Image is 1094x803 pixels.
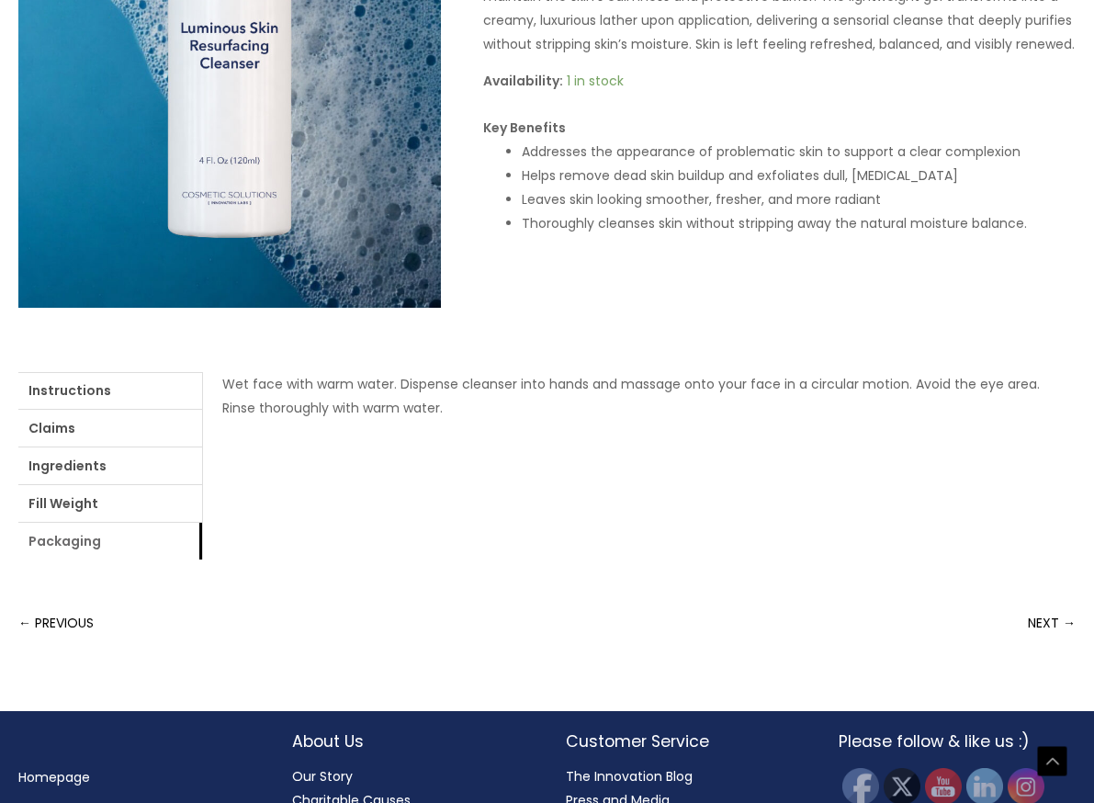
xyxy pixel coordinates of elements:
[566,767,693,786] a: The Innovation Blog
[483,72,563,90] span: Availability:
[839,729,1076,753] h2: Please follow & like us :)
[292,729,529,753] h2: About Us
[522,164,1076,187] li: Helps remove dead skin buildup and exfoliates dull, [MEDICAL_DATA]
[18,605,94,641] a: ← PREVIOUS
[522,187,1076,211] li: Leaves skin looking smoother, fresher, and more radiant
[18,768,90,786] a: Homepage
[18,410,202,447] a: Claims
[567,72,624,90] span: 1 in stock
[18,485,202,522] a: Fill Weight
[18,372,202,409] a: Instructions
[18,765,255,789] nav: Menu
[483,119,566,137] strong: Key Benefits
[292,767,353,786] a: Our Story
[1028,605,1076,641] a: NEXT →
[18,523,202,560] a: Packaging
[222,372,1056,420] p: Wet face with warm water. Dispense cleanser into hands and massage onto your face in a circular m...
[18,447,202,484] a: Ingredients
[522,140,1076,164] li: Addresses the appearance of problematic skin to support a clear complexion
[522,211,1076,235] li: Thoroughly cleanses skin without stripping away the natural moisture balance.
[566,729,803,753] h2: Customer Service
